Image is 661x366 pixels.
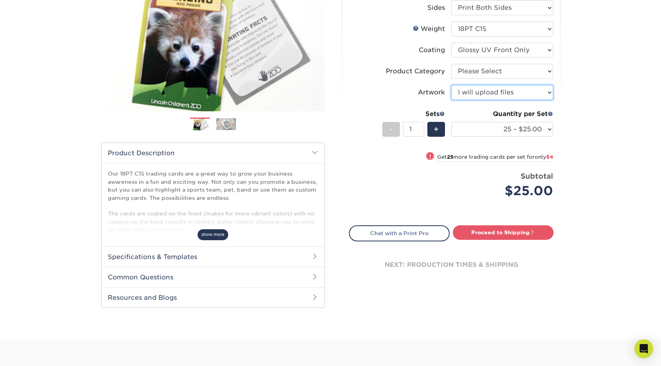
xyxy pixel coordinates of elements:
[434,123,439,135] span: +
[535,154,553,160] span: only
[453,225,554,239] a: Proceed to Shipping
[389,123,393,135] span: -
[216,118,236,130] img: Trading Cards 02
[447,154,453,160] strong: 25
[413,24,445,34] div: Weight
[634,339,653,358] div: Open Intercom Messenger
[429,152,431,161] span: !
[102,143,324,163] h2: Product Description
[349,241,554,288] div: next: production times & shipping
[521,172,553,180] strong: Subtotal
[418,88,445,97] div: Artwork
[102,246,324,267] h2: Specifications & Templates
[437,154,553,162] small: Get more trading cards per set for
[190,118,210,132] img: Trading Cards 01
[457,181,553,200] div: $25.00
[198,229,228,240] span: show more
[419,45,445,55] div: Coating
[108,170,318,234] p: Our 18PT C1S trading cards are a great way to grow your business awareness in a fun and exciting ...
[349,225,450,241] a: Chat with a Print Pro
[451,109,553,119] div: Quantity per Set
[546,154,553,160] span: $4
[382,109,445,119] div: Sets
[386,67,445,76] div: Product Category
[102,267,324,287] h2: Common Questions
[102,287,324,308] h2: Resources and Blogs
[427,3,445,13] div: Sides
